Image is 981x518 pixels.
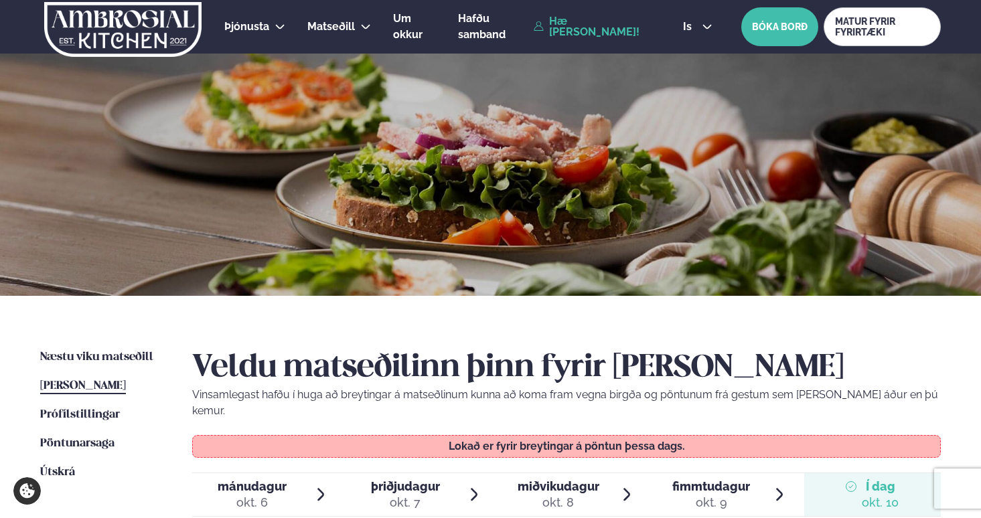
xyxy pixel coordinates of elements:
[307,20,355,33] span: Matseðill
[224,19,269,35] a: Þjónusta
[40,349,153,365] a: Næstu viku matseðill
[534,16,652,37] a: Hæ [PERSON_NAME]!
[40,380,126,392] span: [PERSON_NAME]
[371,495,440,511] div: okt. 7
[393,12,423,41] span: Um okkur
[672,21,723,32] button: is
[458,12,506,41] span: Hafðu samband
[224,20,269,33] span: Þjónusta
[40,464,75,481] a: Útskrá
[192,349,941,387] h2: Veldu matseðilinn þinn fyrir [PERSON_NAME]
[40,407,120,423] a: Prófílstillingar
[518,495,599,511] div: okt. 8
[40,351,153,363] span: Næstu viku matseðill
[371,479,440,493] span: þriðjudagur
[218,479,287,493] span: mánudagur
[672,479,750,493] span: fimmtudagur
[672,495,750,511] div: okt. 9
[307,19,355,35] a: Matseðill
[40,466,75,478] span: Útskrá
[40,436,115,452] a: Pöntunarsaga
[862,479,899,495] span: Í dag
[393,11,436,43] a: Um okkur
[862,495,899,511] div: okt. 10
[824,7,941,46] a: MATUR FYRIR FYRIRTÆKI
[192,387,941,419] p: Vinsamlegast hafðu í huga að breytingar á matseðlinum kunna að koma fram vegna birgða og pöntunum...
[40,409,120,420] span: Prófílstillingar
[518,479,599,493] span: miðvikudagur
[43,2,203,57] img: logo
[218,495,287,511] div: okt. 6
[13,477,41,505] a: Cookie settings
[458,11,527,43] a: Hafðu samband
[683,21,696,32] span: is
[40,378,126,394] a: [PERSON_NAME]
[741,7,818,46] button: BÓKA BORÐ
[40,438,115,449] span: Pöntunarsaga
[206,441,927,452] p: Lokað er fyrir breytingar á pöntun þessa dags.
